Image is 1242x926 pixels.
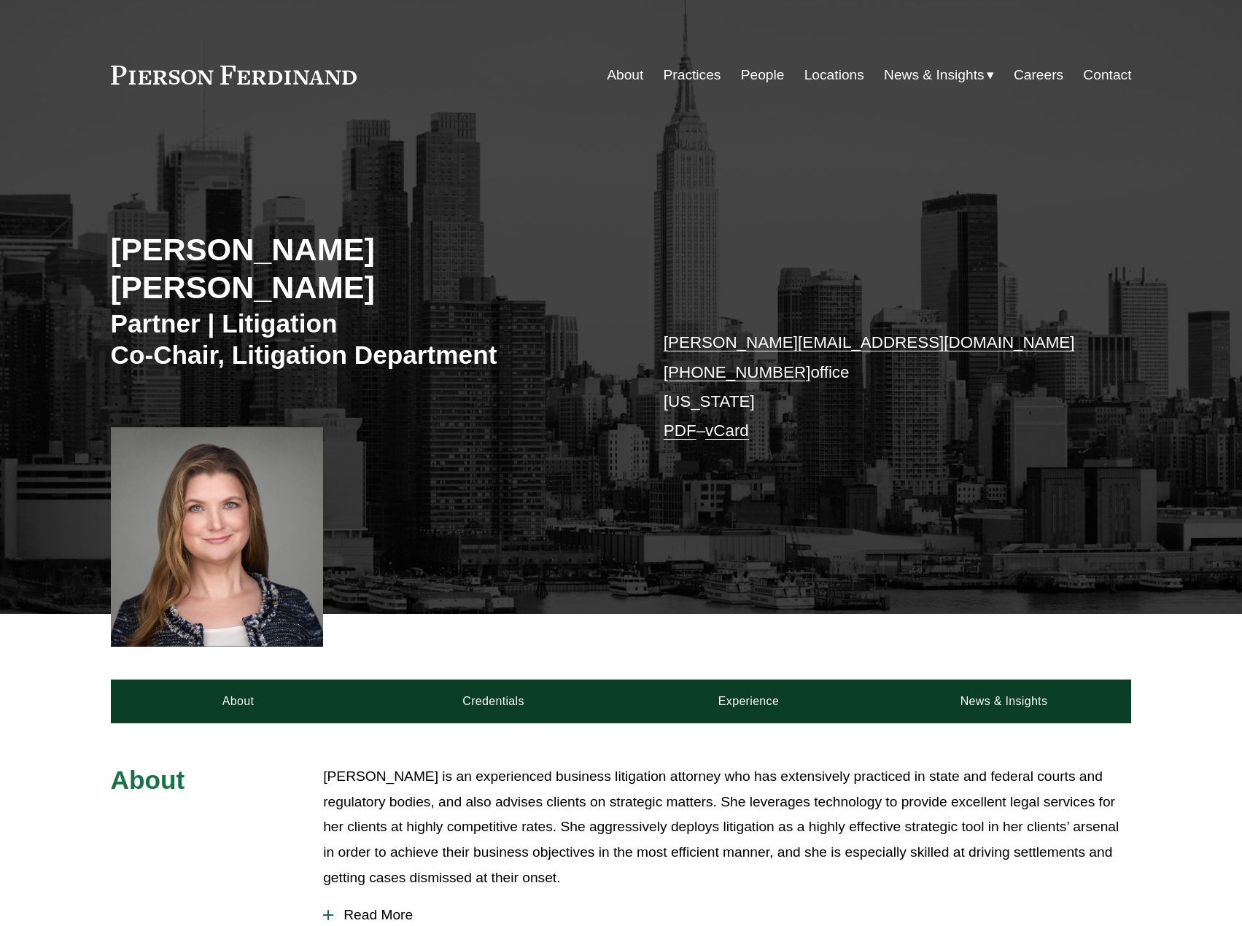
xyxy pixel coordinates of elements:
[111,766,185,794] span: About
[333,907,1131,923] span: Read More
[111,308,621,371] h3: Partner | Litigation Co-Chair, Litigation Department
[111,230,621,307] h2: [PERSON_NAME] [PERSON_NAME]
[1083,61,1131,89] a: Contact
[366,680,621,723] a: Credentials
[111,680,366,723] a: About
[323,764,1131,890] p: [PERSON_NAME] is an experienced business litigation attorney who has extensively practiced in sta...
[884,61,994,89] a: folder dropdown
[664,328,1089,446] p: office [US_STATE] –
[1014,61,1063,89] a: Careers
[804,61,864,89] a: Locations
[607,61,643,89] a: About
[705,421,749,440] a: vCard
[664,333,1075,351] a: [PERSON_NAME][EMAIL_ADDRESS][DOMAIN_NAME]
[664,363,811,381] a: [PHONE_NUMBER]
[621,680,877,723] a: Experience
[741,61,785,89] a: People
[884,63,985,88] span: News & Insights
[664,61,721,89] a: Practices
[664,421,696,440] a: PDF
[876,680,1131,723] a: News & Insights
